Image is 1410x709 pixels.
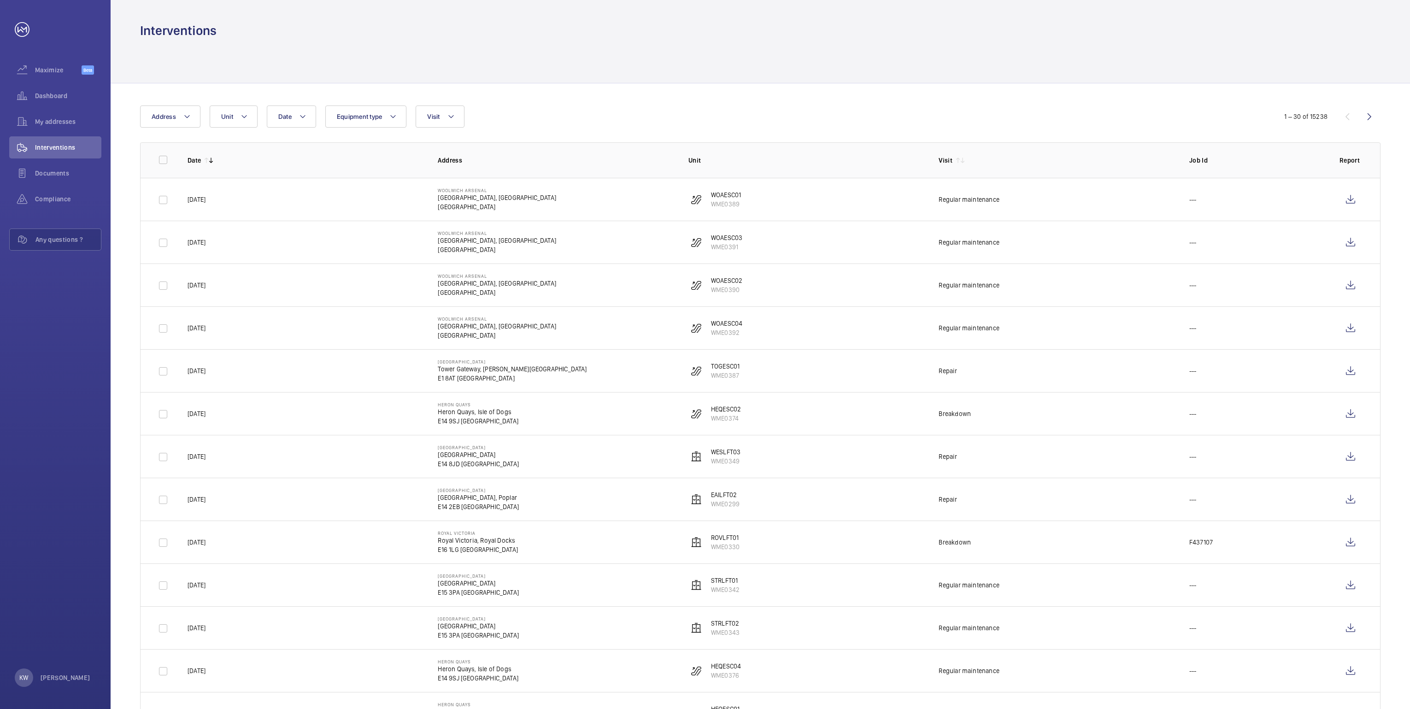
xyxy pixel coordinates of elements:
[278,113,292,120] span: Date
[711,233,742,242] p: WOAESC03
[427,113,440,120] span: Visit
[438,359,587,364] p: [GEOGRAPHIC_DATA]
[691,280,702,291] img: escalator.svg
[939,409,971,418] div: Breakdown
[438,579,519,588] p: [GEOGRAPHIC_DATA]
[188,281,206,290] p: [DATE]
[1284,112,1328,121] div: 1 – 30 of 15238
[188,156,201,165] p: Date
[711,285,742,294] p: WME0390
[688,156,924,165] p: Unit
[939,238,999,247] div: Regular maintenance
[939,538,971,547] div: Breakdown
[438,202,556,211] p: [GEOGRAPHIC_DATA]
[438,364,587,374] p: Tower Gateway, [PERSON_NAME][GEOGRAPHIC_DATA]
[438,702,518,707] p: Heron Quays
[1339,156,1362,165] p: Report
[1189,452,1197,461] p: ---
[438,450,519,459] p: [GEOGRAPHIC_DATA]
[438,273,556,279] p: Woolwich Arsenal
[188,623,206,633] p: [DATE]
[1189,323,1197,333] p: ---
[188,409,206,418] p: [DATE]
[438,245,556,254] p: [GEOGRAPHIC_DATA]
[438,487,519,493] p: [GEOGRAPHIC_DATA]
[438,536,518,545] p: Royal Victoria, Royal Docks
[438,156,673,165] p: Address
[188,452,206,461] p: [DATE]
[1189,366,1197,375] p: ---
[438,230,556,236] p: Woolwich Arsenal
[221,113,233,120] span: Unit
[438,236,556,245] p: [GEOGRAPHIC_DATA], [GEOGRAPHIC_DATA]
[188,538,206,547] p: [DATE]
[939,156,952,165] p: Visit
[711,328,742,337] p: WME0392
[711,404,741,414] p: HEQESC02
[939,195,999,204] div: Regular maintenance
[691,665,702,676] img: escalator.svg
[438,188,556,193] p: Woolwich Arsenal
[337,113,382,120] span: Equipment type
[691,494,702,505] img: elevator.svg
[188,495,206,504] p: [DATE]
[438,588,519,597] p: E15 3PA [GEOGRAPHIC_DATA]
[188,366,206,375] p: [DATE]
[140,22,217,39] h1: Interventions
[438,545,518,554] p: E16 1LG [GEOGRAPHIC_DATA]
[1189,580,1197,590] p: ---
[438,331,556,340] p: [GEOGRAPHIC_DATA]
[1189,281,1197,290] p: ---
[691,451,702,462] img: elevator.svg
[711,628,740,637] p: WME0343
[438,416,518,426] p: E14 9SJ [GEOGRAPHIC_DATA]
[438,493,519,502] p: [GEOGRAPHIC_DATA], Poplar
[939,666,999,675] div: Regular maintenance
[711,619,740,628] p: STRLFT02
[711,490,740,499] p: EAILFT02
[711,414,741,423] p: WME0374
[438,279,556,288] p: [GEOGRAPHIC_DATA], [GEOGRAPHIC_DATA]
[711,371,740,380] p: WME0387
[711,662,741,671] p: HEQESC04
[19,673,28,682] p: KW
[152,113,176,120] span: Address
[1189,666,1197,675] p: ---
[438,193,556,202] p: [GEOGRAPHIC_DATA], [GEOGRAPHIC_DATA]
[1189,238,1197,247] p: ---
[35,143,101,152] span: Interventions
[691,537,702,548] img: elevator.svg
[438,674,518,683] p: E14 9SJ [GEOGRAPHIC_DATA]
[416,105,464,128] button: Visit
[438,502,519,511] p: E14 2EB [GEOGRAPHIC_DATA]
[939,580,999,590] div: Regular maintenance
[1189,495,1197,504] p: ---
[711,362,740,371] p: TOGESC01
[711,542,740,551] p: WME0330
[140,105,200,128] button: Address
[711,276,742,285] p: WOAESC02
[939,623,999,633] div: Regular maintenance
[41,673,90,682] p: [PERSON_NAME]
[35,169,101,178] span: Documents
[438,322,556,331] p: [GEOGRAPHIC_DATA], [GEOGRAPHIC_DATA]
[711,242,742,252] p: WME0391
[188,195,206,204] p: [DATE]
[711,533,740,542] p: ROVLFT01
[82,65,94,75] span: Beta
[1189,538,1213,547] p: F437107
[711,585,740,594] p: WME0342
[691,194,702,205] img: escalator.svg
[1189,195,1197,204] p: ---
[438,459,519,469] p: E14 8JD [GEOGRAPHIC_DATA]
[691,408,702,419] img: escalator.svg
[711,576,740,585] p: STRLFT01
[691,237,702,248] img: escalator.svg
[35,117,101,126] span: My addresses
[438,445,519,450] p: [GEOGRAPHIC_DATA]
[438,407,518,416] p: Heron Quays, Isle of Dogs
[1189,156,1325,165] p: Job Id
[438,402,518,407] p: Heron Quays
[188,666,206,675] p: [DATE]
[438,621,519,631] p: [GEOGRAPHIC_DATA]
